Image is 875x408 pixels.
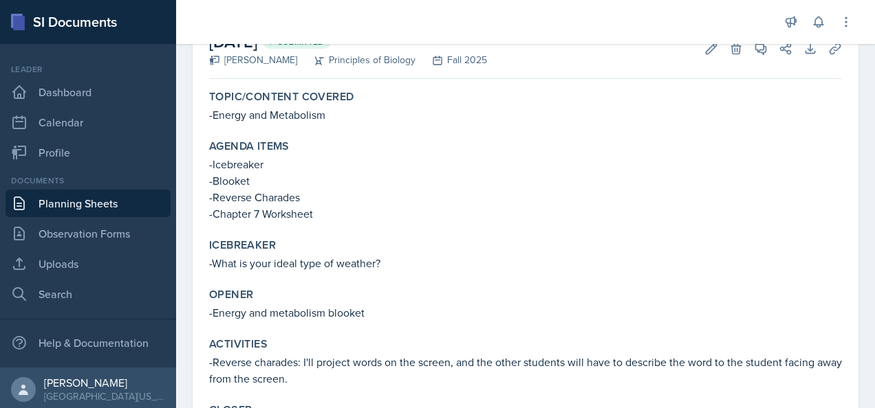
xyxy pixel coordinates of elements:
[6,174,171,187] div: Documents
[209,139,290,153] label: Agenda items
[6,329,171,356] div: Help & Documentation
[209,238,276,252] label: Icebreaker
[6,63,171,76] div: Leader
[209,156,842,172] p: -Icebreaker
[209,189,842,205] p: -Reverse Charades
[209,53,297,67] div: [PERSON_NAME]
[6,78,171,106] a: Dashboard
[209,337,268,351] label: Activities
[209,106,842,123] p: -Energy and Metabolism
[6,220,171,247] a: Observation Forms
[209,304,842,321] p: -Energy and metabolism blooket
[209,172,842,189] p: -Blooket
[6,139,171,166] a: Profile
[297,53,415,67] div: Principles of Biology
[44,376,165,389] div: [PERSON_NAME]
[6,250,171,277] a: Uploads
[209,288,253,302] label: Opener
[6,280,171,308] a: Search
[415,53,487,67] div: Fall 2025
[209,354,842,387] p: -Reverse charades: I'll project words on the screen, and the other students will have to describe...
[209,255,842,271] p: -What is your ideal type of weather?
[209,90,354,104] label: Topic/Content Covered
[6,109,171,136] a: Calendar
[209,205,842,222] p: -Chapter 7 Worksheet
[44,389,165,403] div: [GEOGRAPHIC_DATA][US_STATE]
[6,190,171,217] a: Planning Sheets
